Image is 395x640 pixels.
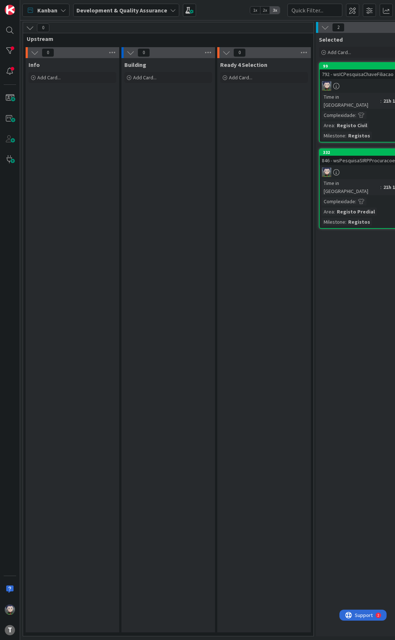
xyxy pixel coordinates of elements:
span: 2x [260,7,270,14]
span: Info [29,61,40,68]
span: 0 [37,23,49,32]
span: : [355,111,356,119]
div: Registos [346,132,372,140]
span: 0 [42,48,54,57]
span: : [380,183,381,191]
span: Building [124,61,146,68]
span: : [355,197,356,205]
div: 2 [38,3,40,9]
span: Add Card... [133,74,157,81]
div: Registo Predial [335,208,377,216]
span: : [334,121,335,129]
span: 3x [270,7,280,14]
img: Visit kanbanzone.com [5,5,15,15]
span: 0 [138,48,150,57]
span: 1x [250,7,260,14]
span: : [380,97,381,105]
span: 0 [233,48,246,57]
div: Complexidade [322,197,355,205]
div: Registo Civil [335,121,369,129]
div: Milestone [322,218,345,226]
b: Development & Quality Assurance [76,7,167,14]
span: Ready 4 Selection [220,61,267,68]
span: 2 [332,23,345,32]
div: Milestone [322,132,345,140]
div: Registos [346,218,372,226]
input: Quick Filter... [287,4,342,17]
span: Kanban [37,6,57,15]
div: T [5,625,15,635]
img: LS [322,167,331,177]
div: Area [322,121,334,129]
span: : [345,132,346,140]
div: Time in [GEOGRAPHIC_DATA] [322,93,380,109]
span: Upstream [27,35,304,42]
div: Time in [GEOGRAPHIC_DATA] [322,179,380,195]
img: LS [5,605,15,615]
img: LS [322,81,331,91]
span: Add Card... [229,74,252,81]
div: Area [322,208,334,216]
span: : [345,218,346,226]
span: Support [15,1,33,10]
span: Add Card... [37,74,61,81]
span: Add Card... [328,49,351,56]
span: : [334,208,335,216]
div: Complexidade [322,111,355,119]
span: Selected [319,36,343,43]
